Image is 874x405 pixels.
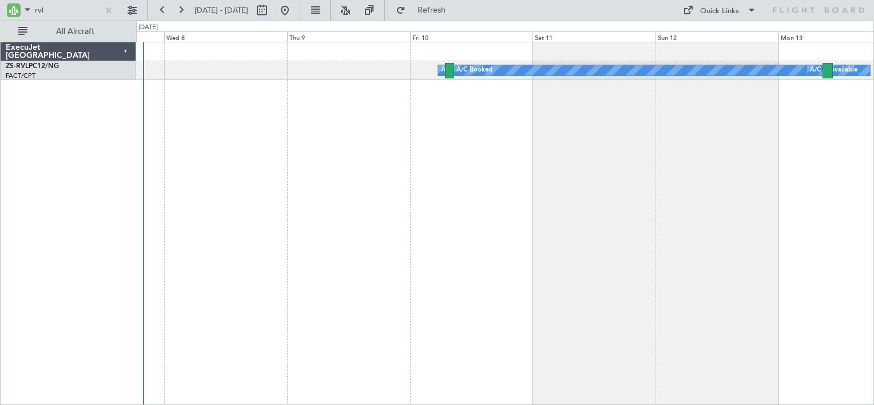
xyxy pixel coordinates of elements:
[13,22,124,41] button: All Aircraft
[655,31,778,42] div: Sun 12
[441,62,488,79] div: A/C Unavailable
[456,62,492,79] div: A/C Booked
[533,31,655,42] div: Sat 11
[391,1,459,19] button: Refresh
[138,23,158,33] div: [DATE]
[287,31,410,42] div: Thu 9
[410,31,533,42] div: Fri 10
[30,27,121,35] span: All Aircraft
[6,63,59,70] a: ZS-RVLPC12/NG
[700,6,739,17] div: Quick Links
[677,1,762,19] button: Quick Links
[6,63,29,70] span: ZS-RVL
[6,72,35,80] a: FACT/CPT
[408,6,456,14] span: Refresh
[810,62,857,79] div: A/C Unavailable
[35,2,101,19] input: A/C (Reg. or Type)
[194,5,248,15] span: [DATE] - [DATE]
[164,31,287,42] div: Wed 8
